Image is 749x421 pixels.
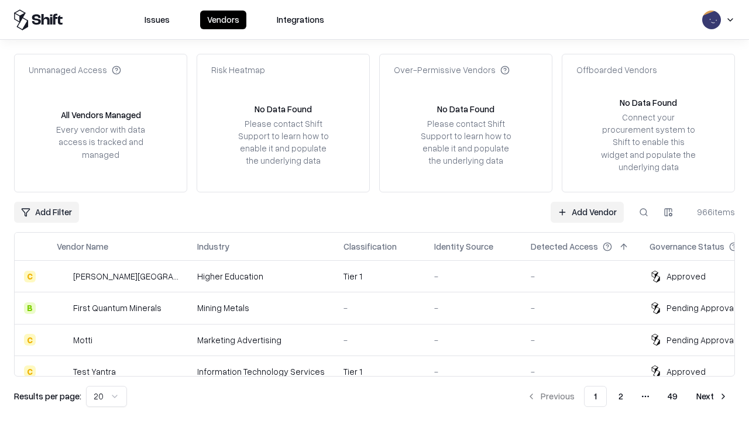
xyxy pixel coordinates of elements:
[197,270,325,282] div: Higher Education
[197,240,229,253] div: Industry
[609,386,633,407] button: 2
[138,11,177,29] button: Issues
[437,103,494,115] div: No Data Found
[61,109,141,121] div: All Vendors Managed
[24,365,36,377] div: C
[434,334,512,346] div: -
[255,103,312,115] div: No Data Found
[666,270,706,282] div: Approved
[576,64,657,76] div: Offboarded Vendors
[52,123,149,160] div: Every vendor with data access is tracked and managed
[235,118,332,167] div: Please contact Shift Support to learn how to enable it and populate the underlying data
[73,302,162,314] div: First Quantum Minerals
[343,270,415,282] div: Tier 1
[57,302,68,314] img: First Quantum Minerals
[650,240,724,253] div: Governance Status
[531,240,598,253] div: Detected Access
[29,64,121,76] div: Unmanaged Access
[394,64,510,76] div: Over-Permissive Vendors
[658,386,687,407] button: 49
[73,270,178,282] div: [PERSON_NAME][GEOGRAPHIC_DATA]
[73,365,116,378] div: Test Yantra
[57,271,68,282] img: Reichman University
[197,365,325,378] div: Information Technology Services
[434,240,493,253] div: Identity Source
[689,386,735,407] button: Next
[584,386,607,407] button: 1
[14,390,81,402] p: Results per page:
[57,365,68,377] img: Test Yantra
[197,302,325,314] div: Mining Metals
[270,11,331,29] button: Integrations
[57,334,68,346] img: Motti
[24,302,36,314] div: B
[520,386,735,407] nav: pagination
[434,365,512,378] div: -
[434,270,512,282] div: -
[666,302,736,314] div: Pending Approval
[620,96,677,109] div: No Data Found
[57,240,108,253] div: Vendor Name
[24,271,36,282] div: C
[600,111,697,173] div: Connect your procurement system to Shift to enable this widget and populate the underlying data
[666,365,706,378] div: Approved
[211,64,265,76] div: Risk Heatmap
[531,302,631,314] div: -
[14,202,79,223] button: Add Filter
[343,240,397,253] div: Classification
[73,334,92,346] div: Motti
[434,302,512,314] div: -
[688,206,735,218] div: 966 items
[343,302,415,314] div: -
[417,118,514,167] div: Please contact Shift Support to learn how to enable it and populate the underlying data
[197,334,325,346] div: Marketing Advertising
[24,334,36,346] div: C
[531,334,631,346] div: -
[200,11,246,29] button: Vendors
[531,365,631,378] div: -
[343,365,415,378] div: Tier 1
[551,202,624,223] a: Add Vendor
[666,334,736,346] div: Pending Approval
[343,334,415,346] div: -
[531,270,631,282] div: -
